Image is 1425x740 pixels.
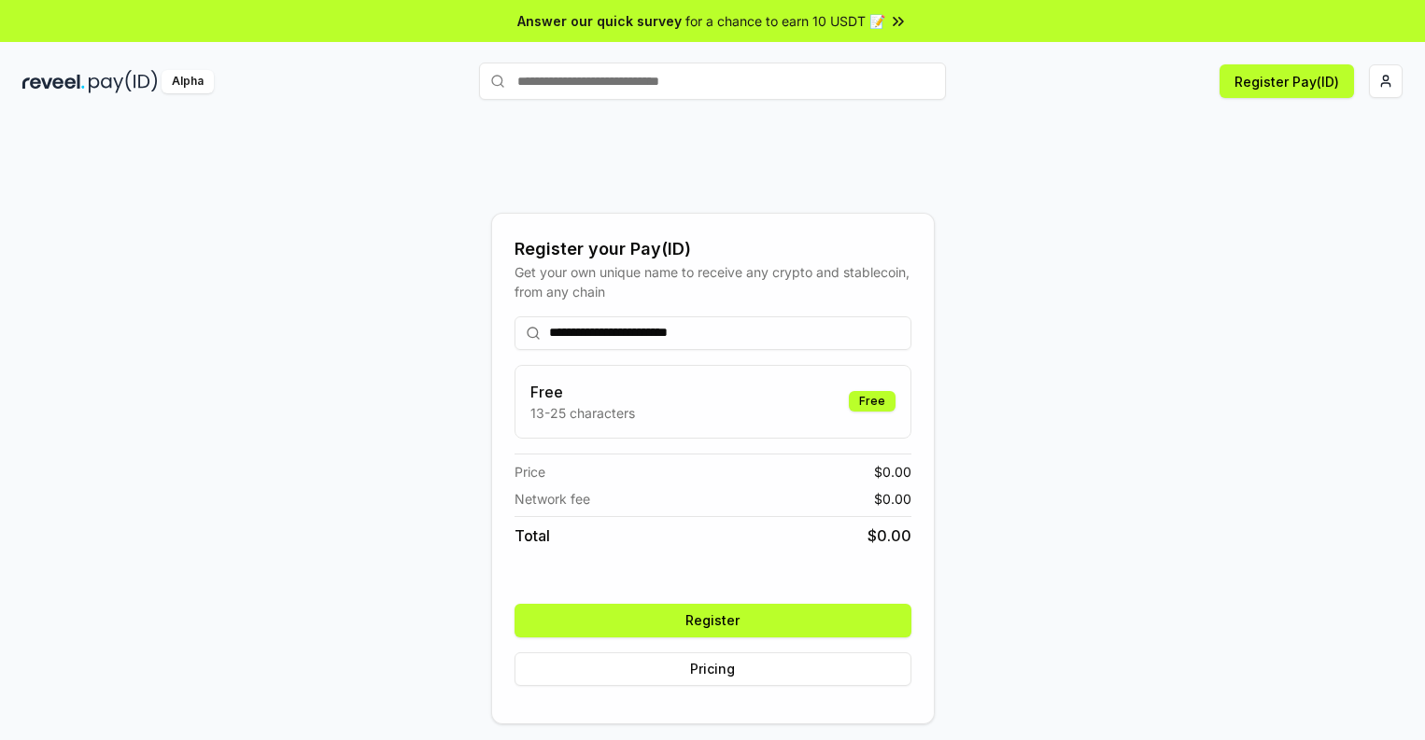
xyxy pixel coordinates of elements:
[515,604,911,637] button: Register
[517,11,682,31] span: Answer our quick survey
[874,489,911,509] span: $ 0.00
[89,70,158,93] img: pay_id
[1220,64,1354,98] button: Register Pay(ID)
[868,524,911,547] span: $ 0.00
[515,524,550,547] span: Total
[22,70,85,93] img: reveel_dark
[515,489,590,509] span: Network fee
[515,462,545,482] span: Price
[685,11,885,31] span: for a chance to earn 10 USDT 📝
[874,462,911,482] span: $ 0.00
[849,391,896,412] div: Free
[515,652,911,686] button: Pricing
[530,403,635,423] p: 13-25 characters
[162,70,214,93] div: Alpha
[515,236,911,262] div: Register your Pay(ID)
[530,381,635,403] h3: Free
[515,262,911,301] div: Get your own unique name to receive any crypto and stablecoin, from any chain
